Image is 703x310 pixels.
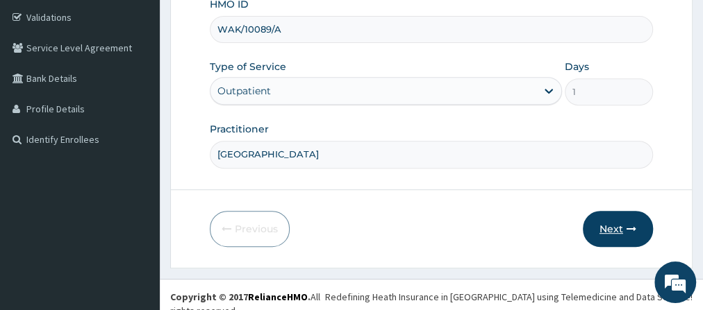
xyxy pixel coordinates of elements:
label: Type of Service [210,60,286,74]
div: Chat with us now [72,78,233,96]
button: Next [583,211,653,247]
strong: Copyright © 2017 . [170,291,311,303]
button: Previous [210,211,290,247]
input: Enter HMO ID [210,16,653,43]
label: Practitioner [210,122,269,136]
input: Enter Name [210,141,653,168]
img: d_794563401_company_1708531726252_794563401 [26,69,56,104]
textarea: Type your message and hit 'Enter' [7,182,265,231]
label: Days [565,60,589,74]
span: We're online! [81,76,192,216]
div: Minimize live chat window [228,7,261,40]
div: Redefining Heath Insurance in [GEOGRAPHIC_DATA] using Telemedicine and Data Science! [325,290,693,304]
a: RelianceHMO [248,291,308,303]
